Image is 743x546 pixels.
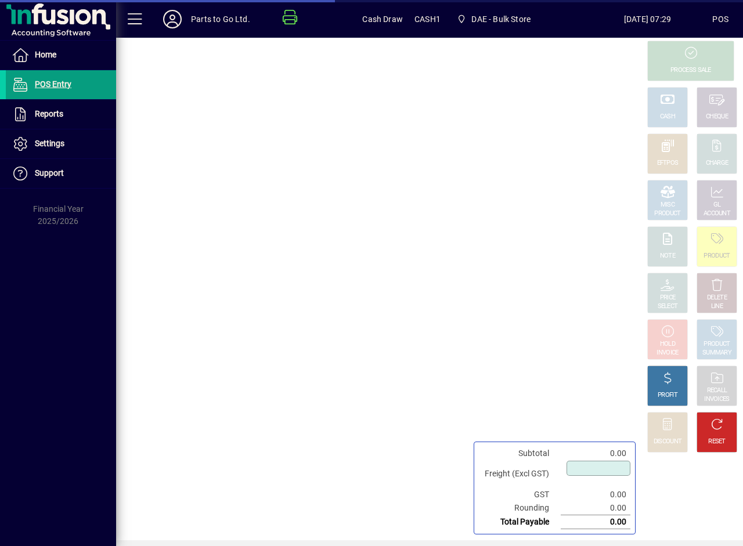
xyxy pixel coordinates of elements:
a: Support [6,159,116,188]
td: Subtotal [479,447,561,460]
div: CASH [660,113,675,121]
span: Settings [35,139,64,148]
td: 0.00 [561,515,630,529]
div: PRODUCT [704,340,730,349]
div: Parts to Go Ltd. [191,10,250,28]
div: PRICE [660,294,676,302]
td: Total Payable [479,515,561,529]
div: CHARGE [706,159,728,168]
span: DAE - Bulk Store [471,10,531,28]
span: Cash Draw [362,10,403,28]
span: POS Entry [35,79,71,89]
div: DELETE [707,294,727,302]
button: Profile [154,9,191,30]
td: GST [479,488,561,501]
a: Settings [6,129,116,158]
div: DISCOUNT [654,437,681,446]
div: HOLD [660,340,675,349]
div: NOTE [660,252,675,261]
div: LINE [711,302,723,311]
div: SUMMARY [702,349,731,357]
div: PRODUCT [654,209,680,218]
td: Rounding [479,501,561,515]
div: SELECT [658,302,678,311]
td: 0.00 [561,447,630,460]
a: Home [6,41,116,70]
div: INVOICES [704,395,729,404]
div: PROFIT [658,391,677,400]
div: GL [713,201,721,209]
div: POS [712,10,728,28]
span: [DATE] 07:29 [583,10,713,28]
div: ACCOUNT [704,209,730,218]
td: Freight (Excl GST) [479,460,561,488]
td: 0.00 [561,501,630,515]
span: Support [35,168,64,178]
div: RECALL [707,386,727,395]
td: 0.00 [561,488,630,501]
div: INVOICE [657,349,678,357]
div: MISC [661,201,675,209]
span: Reports [35,109,63,118]
span: CASH1 [414,10,441,28]
div: EFTPOS [657,159,679,168]
div: PRODUCT [704,252,730,261]
div: RESET [708,437,726,446]
span: DAE - Bulk Store [452,9,535,30]
div: PROCESS SALE [670,66,711,75]
span: Home [35,50,56,59]
div: CHEQUE [706,113,728,121]
a: Reports [6,100,116,129]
